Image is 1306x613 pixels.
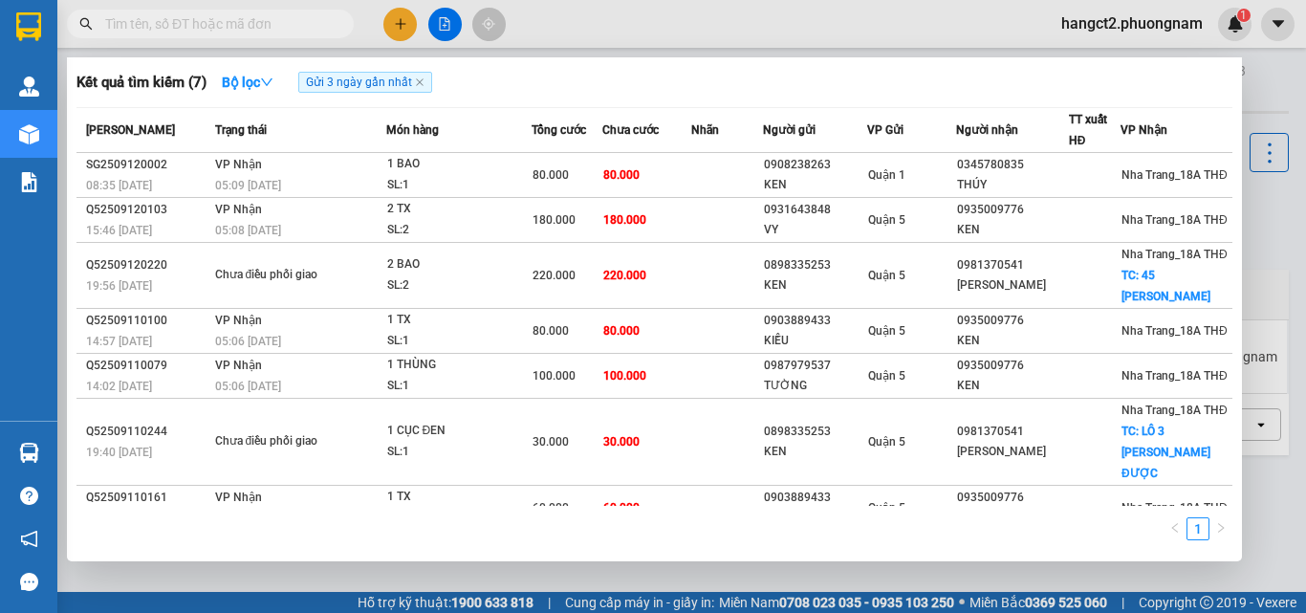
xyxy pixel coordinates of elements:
[603,501,640,514] span: 60.000
[19,77,39,97] img: warehouse-icon
[868,168,905,182] span: Quận 1
[20,530,38,548] span: notification
[86,335,152,348] span: 14:57 [DATE]
[764,155,866,175] div: 0908238263
[957,488,1067,508] div: 0935009776
[1121,404,1228,417] span: Nha Trang_18A THĐ
[215,359,262,372] span: VP Nhận
[764,488,866,508] div: 0903889433
[86,422,209,442] div: Q52509110244
[1169,522,1181,534] span: left
[86,224,152,237] span: 15:46 [DATE]
[387,442,531,463] div: SL: 1
[79,17,93,31] span: search
[764,422,866,442] div: 0898335253
[19,124,39,144] img: warehouse-icon
[1209,517,1232,540] button: right
[957,255,1067,275] div: 0981370541
[387,355,531,376] div: 1 THÙNG
[76,73,207,93] h3: Kết quả tìm kiếm ( 7 )
[533,213,576,227] span: 180.000
[957,442,1067,462] div: [PERSON_NAME]
[957,200,1067,220] div: 0935009776
[1121,425,1210,480] span: TC: LÔ 3 [PERSON_NAME] ĐƯỢC
[1187,518,1208,539] a: 1
[215,265,359,286] div: Chưa điều phối giao
[105,13,331,34] input: Tìm tên, số ĐT hoặc mã đơn
[387,220,531,241] div: SL: 2
[386,123,439,137] span: Món hàng
[86,488,209,508] div: Q52509110161
[215,491,262,504] span: VP Nhận
[1209,517,1232,540] li: Next Page
[533,269,576,282] span: 220.000
[868,324,905,338] span: Quận 5
[86,356,209,376] div: Q52509110079
[764,331,866,351] div: KIỀU
[603,168,640,182] span: 80.000
[764,200,866,220] div: 0931643848
[387,376,531,397] div: SL: 1
[1121,248,1228,261] span: Nha Trang_18A THĐ
[207,67,289,98] button: Bộ lọcdown
[603,324,640,338] span: 80.000
[1164,517,1186,540] button: left
[957,331,1067,351] div: KEN
[86,179,152,192] span: 08:35 [DATE]
[387,199,531,220] div: 2 TX
[533,435,569,449] span: 30.000
[387,331,531,352] div: SL: 1
[868,213,905,227] span: Quận 5
[86,311,209,331] div: Q52509110100
[868,369,905,383] span: Quận 5
[1164,517,1186,540] li: Previous Page
[764,220,866,240] div: VY
[215,224,281,237] span: 05:08 [DATE]
[86,255,209,275] div: Q52509120220
[86,446,152,459] span: 19:40 [DATE]
[603,213,646,227] span: 180.000
[602,123,659,137] span: Chưa cước
[1121,168,1228,182] span: Nha Trang_18A THĐ
[387,421,531,442] div: 1 CỤC ĐEN
[764,175,866,195] div: KEN
[415,77,424,87] span: close
[764,376,866,396] div: TƯỜNG
[603,435,640,449] span: 30.000
[387,310,531,331] div: 1 TX
[215,203,262,216] span: VP Nhận
[20,487,38,505] span: question-circle
[19,443,39,463] img: warehouse-icon
[387,254,531,275] div: 2 BAO
[764,275,866,296] div: KEN
[1121,369,1228,383] span: Nha Trang_18A THĐ
[86,155,209,175] div: SG2509120002
[387,175,531,196] div: SL: 1
[764,356,866,376] div: 0987979537
[222,75,273,90] strong: Bộ lọc
[215,380,281,393] span: 05:06 [DATE]
[603,369,646,383] span: 100.000
[533,168,569,182] span: 80.000
[86,380,152,393] span: 14:02 [DATE]
[215,431,359,452] div: Chưa điều phối giao
[298,72,432,93] span: Gửi 3 ngày gần nhất
[764,442,866,462] div: KEN
[215,179,281,192] span: 05:09 [DATE]
[868,501,905,514] span: Quận 5
[603,269,646,282] span: 220.000
[215,314,262,327] span: VP Nhận
[1121,324,1228,338] span: Nha Trang_18A THĐ
[533,501,569,514] span: 60.000
[86,200,209,220] div: Q52509120103
[260,76,273,89] span: down
[868,435,905,449] span: Quận 5
[957,175,1067,195] div: THÚY
[1121,501,1228,514] span: Nha Trang_18A THĐ
[956,123,1018,137] span: Người nhận
[86,279,152,293] span: 19:56 [DATE]
[867,123,903,137] span: VP Gửi
[387,154,531,175] div: 1 BAO
[1215,522,1227,534] span: right
[86,123,175,137] span: [PERSON_NAME]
